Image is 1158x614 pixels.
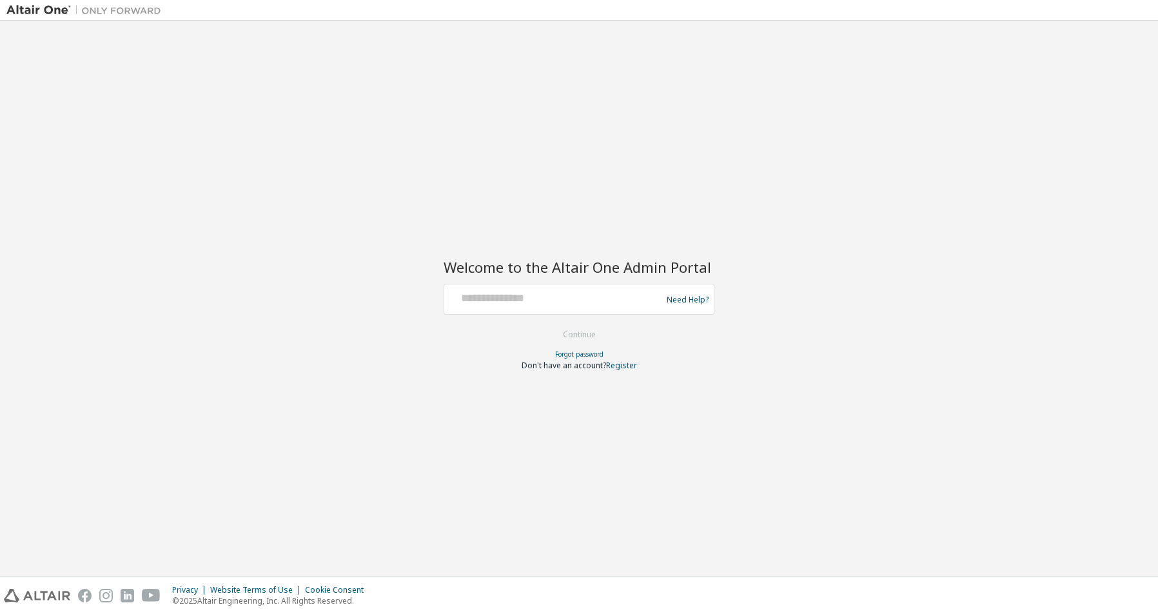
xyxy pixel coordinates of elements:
[4,589,70,602] img: altair_logo.svg
[522,360,606,371] span: Don't have an account?
[142,589,161,602] img: youtube.svg
[99,589,113,602] img: instagram.svg
[667,299,709,300] a: Need Help?
[210,585,305,595] div: Website Terms of Use
[444,258,714,276] h2: Welcome to the Altair One Admin Portal
[555,350,604,359] a: Forgot password
[172,595,371,606] p: © 2025 Altair Engineering, Inc. All Rights Reserved.
[305,585,371,595] div: Cookie Consent
[606,360,637,371] a: Register
[6,4,168,17] img: Altair One
[172,585,210,595] div: Privacy
[121,589,134,602] img: linkedin.svg
[78,589,92,602] img: facebook.svg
